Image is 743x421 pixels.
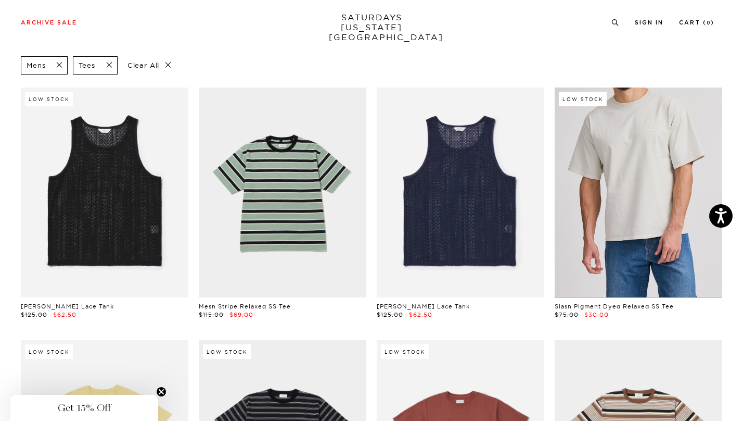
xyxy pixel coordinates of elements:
span: $69.00 [229,311,253,318]
span: $115.00 [199,311,224,318]
span: Get 15% Off [58,402,111,414]
small: 0 [707,21,711,26]
div: Low Stock [381,344,429,359]
div: Low Stock [25,92,73,106]
div: Low Stock [559,92,607,106]
div: Low Stock [25,344,73,359]
p: Clear All [123,56,176,75]
a: Cart (0) [679,20,714,26]
span: $125.00 [21,311,47,318]
a: Archive Sale [21,20,77,26]
span: $75.00 [555,311,579,318]
a: [PERSON_NAME] Lace Tank [377,303,470,310]
a: [PERSON_NAME] Lace Tank [21,303,114,310]
span: $125.00 [377,311,403,318]
span: $62.50 [409,311,432,318]
a: Sign In [635,20,663,26]
p: Tees [79,61,95,70]
p: Mens [27,61,45,70]
div: Get 15% OffClose teaser [10,395,158,421]
a: Mesh Stripe Relaxed SS Tee [199,303,291,310]
a: Slash Pigment Dyed Relaxed SS Tee [555,303,674,310]
span: $30.00 [584,311,609,318]
span: $62.50 [53,311,76,318]
div: Low Stock [203,344,251,359]
a: SATURDAYS[US_STATE][GEOGRAPHIC_DATA] [329,13,415,42]
button: Close teaser [156,387,166,397]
